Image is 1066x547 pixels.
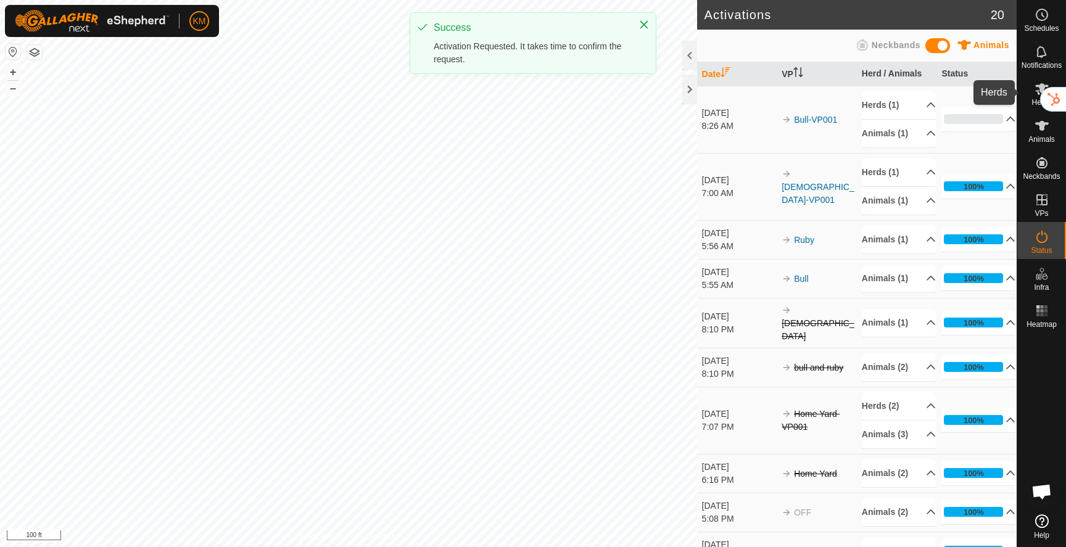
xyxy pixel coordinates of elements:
[941,355,1015,379] p-accordion-header: 100%
[6,44,20,59] button: Reset Map
[6,65,20,80] button: +
[1028,136,1055,143] span: Animals
[862,120,936,147] p-accordion-header: Animals (1)
[434,20,626,35] div: Success
[944,468,1003,478] div: 100%
[964,506,984,518] div: 100%
[702,512,776,525] div: 5:08 PM
[944,507,1003,517] div: 100%
[782,274,791,284] img: arrow
[862,265,936,292] p-accordion-header: Animals (1)
[782,363,791,372] img: arrow
[782,235,791,245] img: arrow
[782,469,791,479] img: arrow
[360,531,397,542] a: Contact Us
[964,317,984,329] div: 100%
[973,40,1009,50] span: Animals
[862,91,936,119] p-accordion-header: Herds (1)
[862,309,936,337] p-accordion-header: Animals (1)
[702,408,776,421] div: [DATE]
[27,45,42,60] button: Map Layers
[782,409,791,419] img: arrow
[702,368,776,380] div: 8:10 PM
[964,361,984,373] div: 100%
[944,181,1003,191] div: 100%
[702,227,776,240] div: [DATE]
[1034,532,1049,539] span: Help
[964,414,984,426] div: 100%
[941,461,1015,485] p-accordion-header: 100%
[782,508,791,517] img: arrow
[702,240,776,253] div: 5:56 AM
[862,498,936,526] p-accordion-header: Animals (2)
[794,363,843,372] s: bull and ruby
[1024,25,1059,32] span: Schedules
[794,274,808,284] a: Bull
[936,62,1017,86] th: Status
[777,62,857,86] th: VP
[1023,173,1060,180] span: Neckbands
[941,408,1015,432] p-accordion-header: 100%
[862,392,936,420] p-accordion-header: Herds (2)
[862,226,936,253] p-accordion-header: Animals (1)
[704,7,991,22] h2: Activations
[702,474,776,487] div: 6:16 PM
[941,107,1015,131] p-accordion-header: 0%
[862,459,936,487] p-accordion-header: Animals (2)
[702,187,776,200] div: 7:00 AM
[964,467,984,479] div: 100%
[702,279,776,292] div: 5:55 AM
[944,318,1003,327] div: 100%
[1035,210,1048,217] span: VPs
[944,415,1003,425] div: 100%
[862,421,936,448] p-accordion-header: Animals (3)
[702,266,776,279] div: [DATE]
[793,69,803,79] p-sorticon: Activate to sort
[193,15,206,28] span: KM
[941,500,1015,524] p-accordion-header: 100%
[1031,247,1052,254] span: Status
[702,461,776,474] div: [DATE]
[862,353,936,381] p-accordion-header: Animals (2)
[941,310,1015,335] p-accordion-header: 100%
[6,81,20,96] button: –
[941,227,1015,252] p-accordion-header: 100%
[964,234,984,245] div: 100%
[721,69,730,79] p-sorticon: Activate to sort
[1022,62,1062,69] span: Notifications
[1034,284,1049,291] span: Infra
[635,16,653,33] button: Close
[1031,99,1051,106] span: Herds
[782,115,791,125] img: arrow
[702,174,776,187] div: [DATE]
[944,114,1003,124] div: 0%
[944,362,1003,372] div: 100%
[702,323,776,336] div: 8:10 PM
[794,508,811,517] span: OFF
[702,355,776,368] div: [DATE]
[794,115,837,125] a: Bull-VP001
[872,40,920,50] span: Neckbands
[702,500,776,512] div: [DATE]
[944,273,1003,283] div: 100%
[941,174,1015,199] p-accordion-header: 100%
[782,318,854,341] s: [DEMOGRAPHIC_DATA]
[702,310,776,323] div: [DATE]
[1017,509,1066,544] a: Help
[782,169,791,179] img: arrow
[300,531,346,542] a: Privacy Policy
[862,187,936,215] p-accordion-header: Animals (1)
[1027,321,1057,328] span: Heatmap
[964,273,984,284] div: 100%
[434,40,626,66] div: Activation Requested. It takes time to confirm the request.
[782,182,854,205] a: [DEMOGRAPHIC_DATA]-VP001
[991,6,1004,24] span: 20
[944,234,1003,244] div: 100%
[794,469,837,479] s: Home Yard
[702,421,776,434] div: 7:07 PM
[862,158,936,186] p-accordion-header: Herds (1)
[794,235,814,245] a: Ruby
[697,62,777,86] th: Date
[702,120,776,133] div: 8:26 AM
[964,181,984,192] div: 100%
